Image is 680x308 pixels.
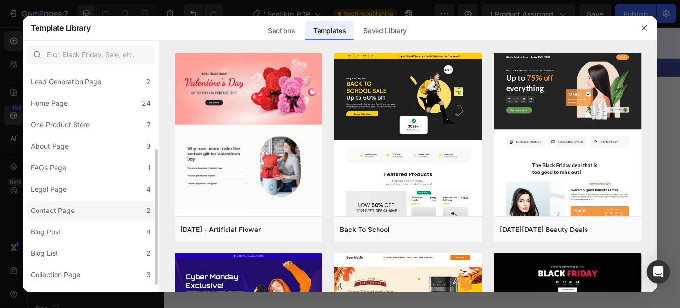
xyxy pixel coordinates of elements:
p: Limited time: 10% OFF + FREESHIPPING [297,13,584,23]
div: 2 [147,248,151,259]
div: Blog List [31,248,58,259]
div: 1 [148,162,151,173]
div: Open Intercom Messenger [647,260,670,284]
input: E.g.: Black Friday, Sale, etc. [27,45,155,64]
div: [DATE] - Artificial Flower [181,224,261,235]
div: Legal Page [31,183,67,195]
div: 48 [273,11,281,19]
div: Lead Generation Page [31,76,102,88]
div: One Product Store [31,119,90,131]
p: SEC [273,19,281,24]
div: Collection Page [31,269,80,281]
div: Blog Post [31,226,61,238]
div: Sections [260,21,302,40]
p: 🎁 LIMITED TIME - SKIN DAY SALE 🎁 [1,40,584,51]
div: Quiz Page [31,290,64,302]
h2: Template Library [31,15,91,40]
div: Contact Page [31,205,75,216]
div: 4 [147,183,151,195]
div: 2 [147,205,151,216]
div: 4 [147,226,151,238]
div: 1 [148,290,151,302]
div: About Page [31,140,69,152]
div: 7 [147,119,151,131]
div: [DATE][DATE] Beauty Deals [500,224,588,235]
div: 3 [147,140,151,152]
div: Home Page [31,97,68,109]
p: HRS [222,19,230,24]
div: FAQs Page [31,162,66,173]
div: 24 [142,97,151,109]
div: Back To School [340,224,390,235]
div: 3 [147,269,151,281]
div: Templates [305,21,354,40]
div: 19 [222,11,230,19]
div: 05 [248,11,256,19]
div: Saved Library [356,21,415,40]
div: 2 [147,76,151,88]
p: MIN [248,19,256,24]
